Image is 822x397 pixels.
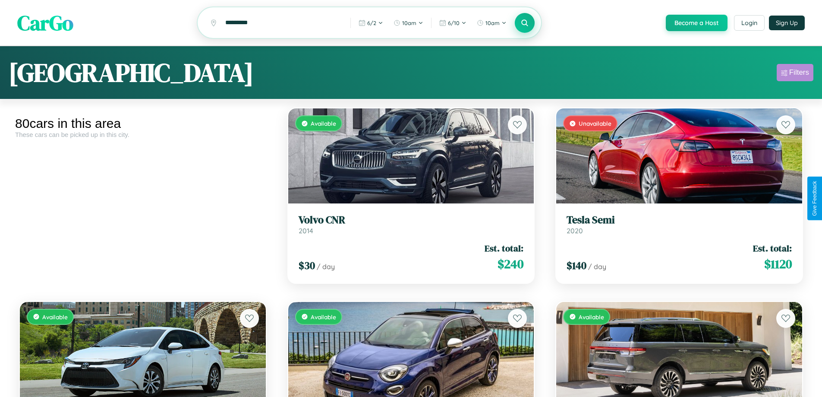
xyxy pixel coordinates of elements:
span: Est. total: [485,242,523,254]
button: 6/10 [435,16,471,30]
span: $ 140 [567,258,586,273]
span: 2020 [567,226,583,235]
span: Unavailable [579,120,611,127]
span: 10am [485,19,500,26]
span: / day [317,262,335,271]
span: Available [579,313,604,321]
div: These cars can be picked up in this city. [15,131,271,138]
span: Est. total: [753,242,792,254]
a: Volvo CNR2014 [299,214,524,235]
button: 10am [389,16,428,30]
h1: [GEOGRAPHIC_DATA] [9,55,254,90]
span: $ 30 [299,258,315,273]
span: Available [42,313,68,321]
span: Available [311,313,336,321]
button: Login [734,15,765,31]
button: Filters [777,64,813,81]
button: 6/2 [354,16,387,30]
span: 6 / 2 [367,19,376,26]
span: 6 / 10 [448,19,460,26]
span: Available [311,120,336,127]
a: Tesla Semi2020 [567,214,792,235]
div: 80 cars in this area [15,116,271,131]
span: CarGo [17,9,73,37]
span: / day [588,262,606,271]
span: $ 240 [498,255,523,273]
span: $ 1120 [764,255,792,273]
span: 10am [402,19,416,26]
button: Sign Up [769,16,805,30]
div: Give Feedback [812,181,818,216]
button: Become a Host [666,15,728,31]
button: 10am [472,16,511,30]
h3: Tesla Semi [567,214,792,226]
span: 2014 [299,226,313,235]
div: Filters [789,68,809,77]
h3: Volvo CNR [299,214,524,226]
